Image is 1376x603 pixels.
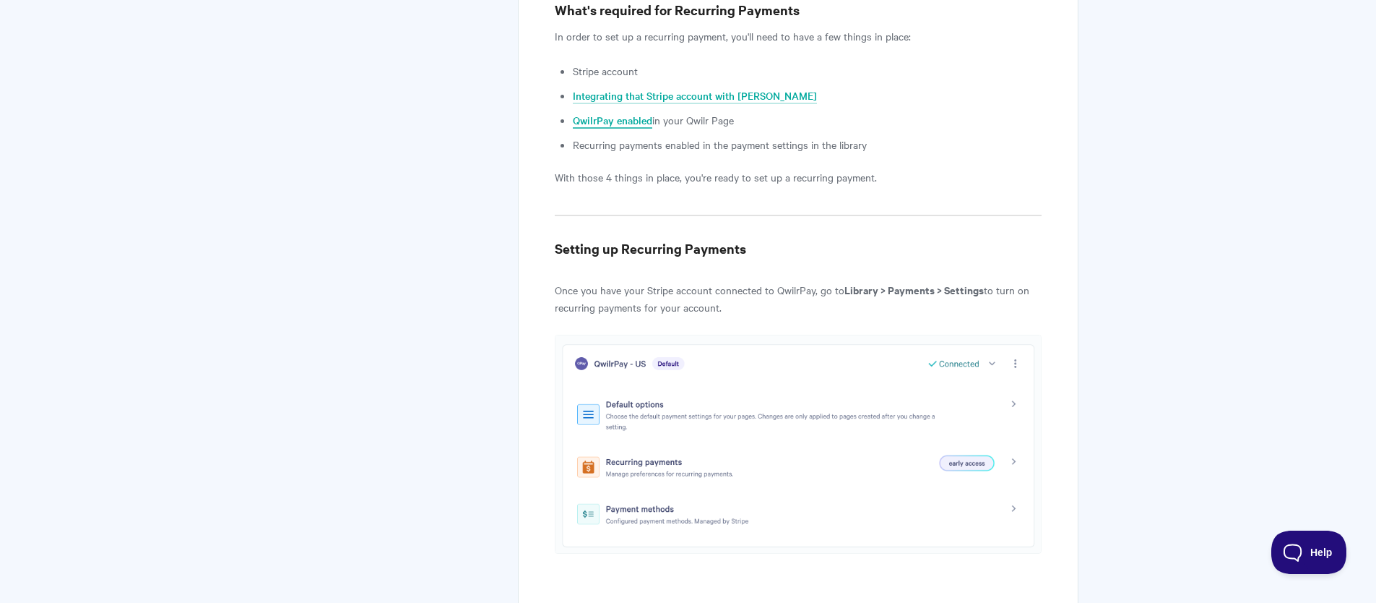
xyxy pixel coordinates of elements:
[573,62,1041,80] li: Stripe account
[555,335,1041,554] img: file-OSqsPnDqNK.png
[573,113,652,129] a: QwilrPay enabled
[555,168,1041,186] p: With those 4 things in place, you're ready to set up a recurring payment.
[573,136,1041,153] li: Recurring payments enabled in the payment settings in the library
[844,282,984,297] b: Library > Payments > Settings
[1271,531,1347,574] iframe: Toggle Customer Support
[573,111,1041,129] li: in your Qwilr Page
[573,88,817,104] a: Integrating that Stripe account with [PERSON_NAME]
[555,239,1041,259] h3: Setting up Recurring Payments
[555,281,1041,316] p: Once you have your Stripe account connected to QwilrPay, go to to turn on recurring payments for ...
[555,27,1041,45] p: In order to set up a recurring payment, you'll need to have a few things in place:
